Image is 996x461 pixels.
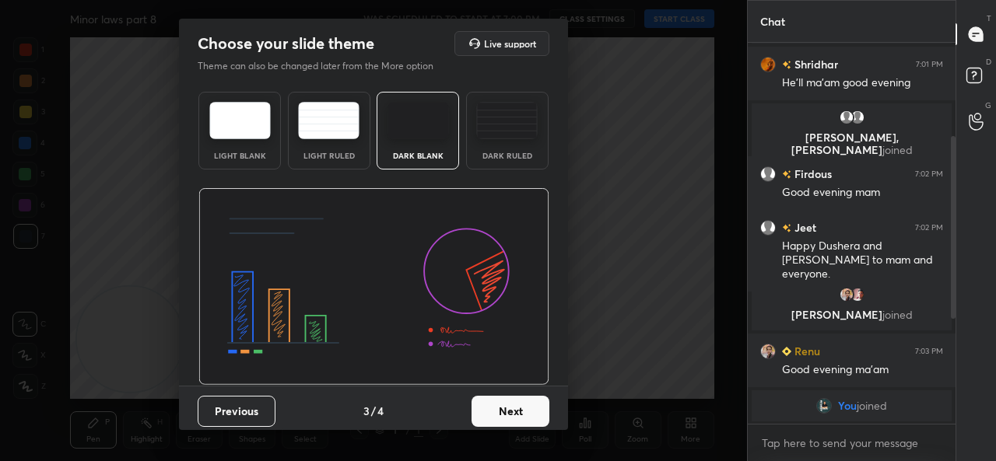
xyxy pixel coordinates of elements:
img: darkThemeBanner.d06ce4a2.svg [198,188,549,386]
img: f2420180d6fa4185b299cec8303b3bf6.jpg [760,344,776,359]
button: Previous [198,396,275,427]
img: no-rating-badge.077c3623.svg [782,224,791,232]
h6: Shridhar [791,56,838,72]
span: You [838,400,857,412]
img: default.png [850,110,865,125]
img: default.png [760,220,776,236]
img: lightRuledTheme.5fabf969.svg [298,102,359,139]
p: [PERSON_NAME], [PERSON_NAME] [761,131,942,156]
p: Theme can also be changed later from the More option [198,59,450,73]
h4: / [371,403,376,419]
p: D [986,56,991,68]
p: T [987,12,991,24]
div: 7:01 PM [916,60,943,69]
div: 7:02 PM [915,223,943,232]
h5: Live support [484,39,536,48]
img: darkRuledTheme.de295e13.svg [476,102,538,139]
h6: Jeet [791,219,816,236]
img: Learner_Badge_beginner_1_8b307cf2a0.svg [782,347,791,356]
button: Next [472,396,549,427]
img: 16fc8399e35e4673a8d101a187aba7c3.jpg [816,398,832,414]
img: 93e160f15b774e4da3065500d9fc3e2c.45219891_3 [850,287,865,302]
div: 7:02 PM [915,169,943,179]
h4: 4 [377,403,384,419]
p: G [985,100,991,111]
div: Happy Dushera and [PERSON_NAME] to mam and everyone. [782,239,943,282]
p: [PERSON_NAME] [761,309,942,321]
img: 23f5ea6897054b72a3ff40690eb5decb.24043962_3 [760,57,776,72]
img: default.png [839,110,854,125]
img: default.png [760,166,776,182]
h4: 3 [363,403,370,419]
div: Dark Blank [387,152,449,159]
h6: Renu [791,343,820,359]
span: joined [882,142,913,157]
img: no-rating-badge.077c3623.svg [782,170,791,179]
img: darkTheme.f0cc69e5.svg [388,102,449,139]
div: Good evening mam [782,185,943,201]
div: Dark Ruled [476,152,538,159]
span: joined [857,400,887,412]
div: Light Blank [209,152,271,159]
div: grid [748,43,956,424]
p: Chat [748,1,798,42]
div: He'll ma'am good evening [782,75,943,91]
img: lightTheme.e5ed3b09.svg [209,102,271,139]
img: no-rating-badge.077c3623.svg [782,61,791,69]
div: 7:03 PM [915,347,943,356]
h2: Choose your slide theme [198,33,374,54]
div: Good evening ma'am [782,362,943,378]
h6: Firdous [791,166,832,182]
div: Light Ruled [298,152,360,159]
img: f2420180d6fa4185b299cec8303b3bf6.jpg [839,287,854,302]
span: joined [882,307,913,322]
